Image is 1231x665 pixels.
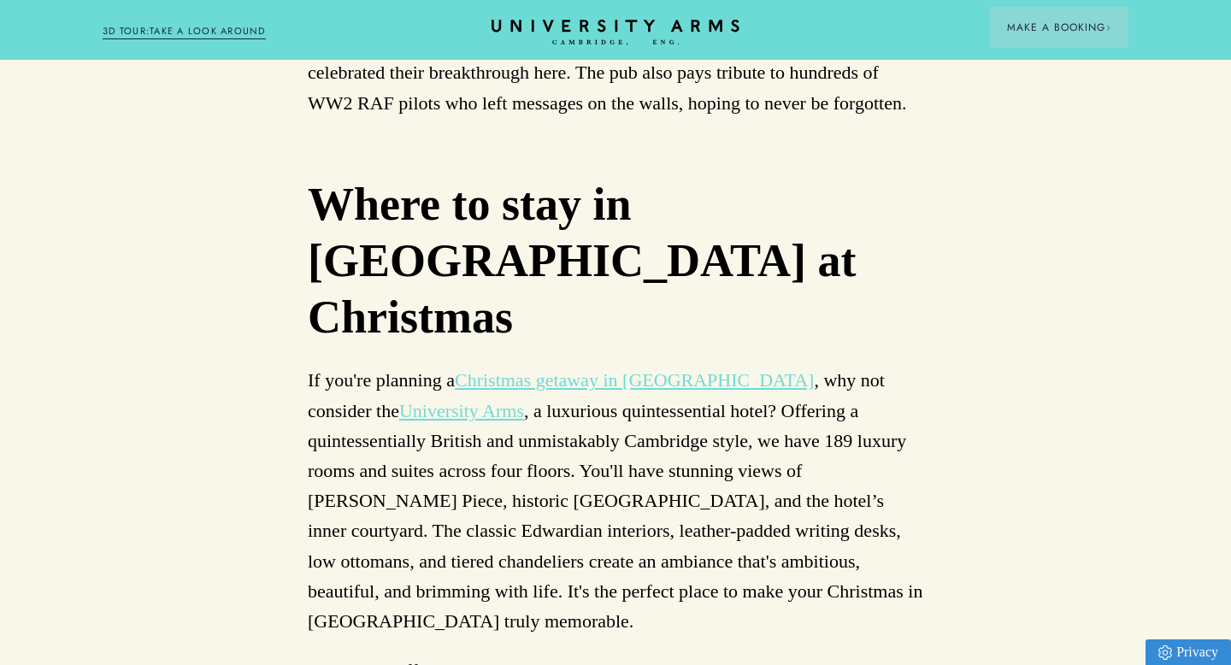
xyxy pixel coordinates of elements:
[1158,645,1172,660] img: Privacy
[1007,20,1111,35] span: Make a Booking
[492,20,739,46] a: Home
[103,24,266,39] a: 3D TOUR:TAKE A LOOK AROUND
[399,400,524,421] a: University Arms
[308,365,923,636] p: If you're planning a , why not consider the , a luxurious quintessential hotel? Offering a quinte...
[308,179,856,343] strong: Where to stay in [GEOGRAPHIC_DATA] at Christmas
[1105,25,1111,31] img: Arrow icon
[1146,639,1231,665] a: Privacy
[990,7,1128,48] button: Make a BookingArrow icon
[455,369,814,391] a: Christmas getaway in [GEOGRAPHIC_DATA]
